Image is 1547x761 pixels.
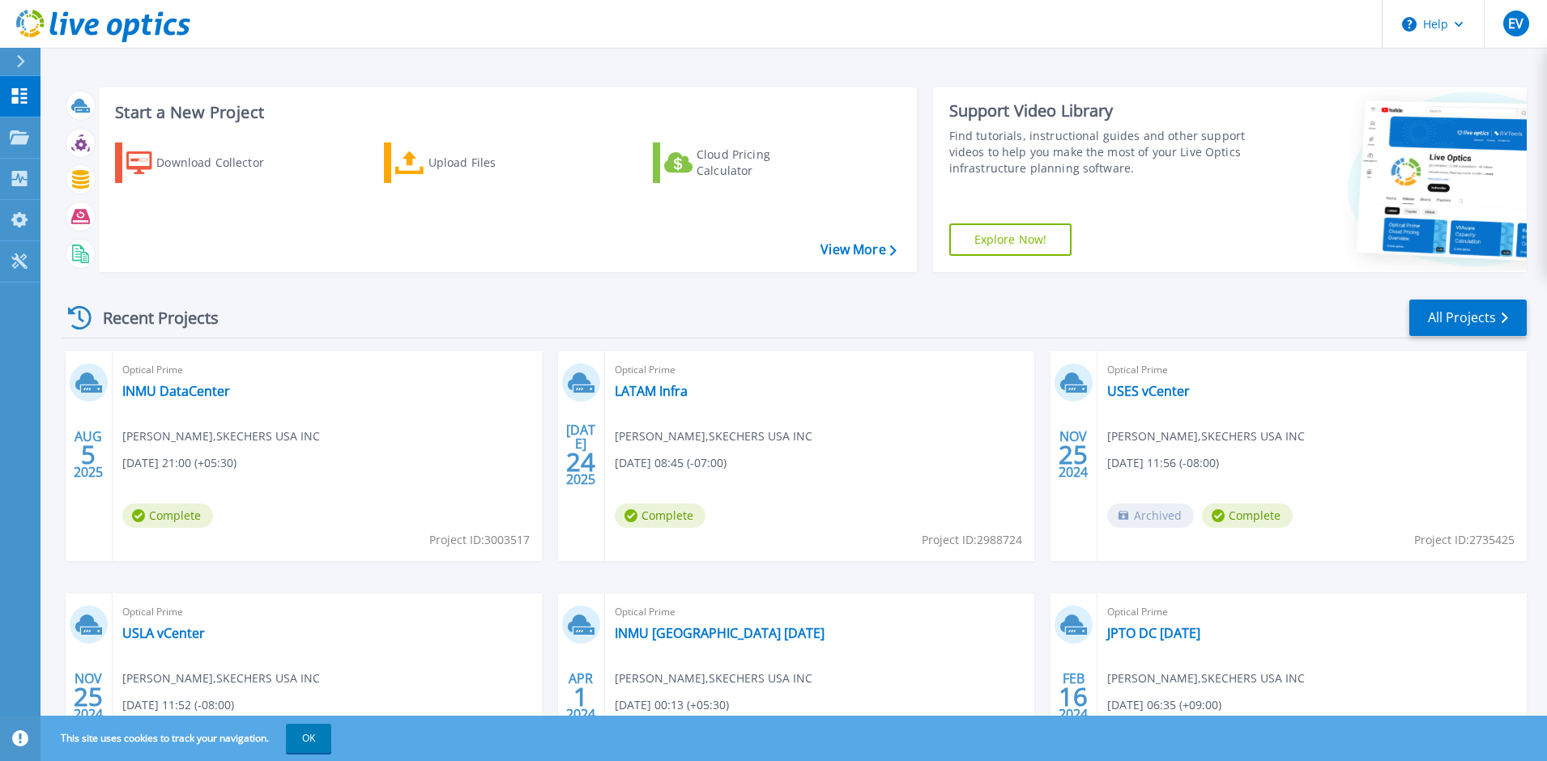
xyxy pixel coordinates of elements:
[62,298,241,338] div: Recent Projects
[1107,603,1517,621] span: Optical Prime
[1107,670,1305,687] span: [PERSON_NAME] , SKECHERS USA INC
[615,696,729,714] span: [DATE] 00:13 (+05:30)
[115,142,296,183] a: Download Collector
[1107,696,1221,714] span: [DATE] 06:35 (+09:00)
[949,100,1252,121] div: Support Video Library
[45,724,331,753] span: This site uses cookies to track your navigation.
[122,361,532,379] span: Optical Prime
[615,361,1025,379] span: Optical Prime
[615,670,812,687] span: [PERSON_NAME] , SKECHERS USA INC
[922,531,1022,549] span: Project ID: 2988724
[74,690,103,704] span: 25
[697,147,826,179] div: Cloud Pricing Calculator
[653,142,833,183] a: Cloud Pricing Calculator
[122,427,320,445] span: [PERSON_NAME] , SKECHERS USA INC
[81,448,96,461] span: 5
[1202,504,1293,528] span: Complete
[615,603,1025,621] span: Optical Prime
[573,690,588,704] span: 1
[286,724,331,753] button: OK
[1058,425,1089,484] div: NOV 2024
[115,104,896,121] h3: Start a New Project
[122,454,237,472] span: [DATE] 21:00 (+05:30)
[615,427,812,445] span: [PERSON_NAME] , SKECHERS USA INC
[73,425,104,484] div: AUG 2025
[1107,504,1194,528] span: Archived
[566,455,595,469] span: 24
[615,454,727,472] span: [DATE] 08:45 (-07:00)
[122,696,234,714] span: [DATE] 11:52 (-08:00)
[122,670,320,687] span: [PERSON_NAME] , SKECHERS USA INC
[615,625,825,641] a: INMU [GEOGRAPHIC_DATA] [DATE]
[122,603,532,621] span: Optical Prime
[615,504,705,528] span: Complete
[122,383,230,399] a: INMU DataCenter
[565,425,596,484] div: [DATE] 2025
[1508,17,1524,30] span: EV
[122,504,213,528] span: Complete
[565,667,596,726] div: APR 2024
[1414,531,1515,549] span: Project ID: 2735425
[1107,427,1305,445] span: [PERSON_NAME] , SKECHERS USA INC
[615,383,688,399] a: LATAM Infra
[949,128,1252,176] div: Find tutorials, instructional guides and other support videos to help you make the most of your L...
[1107,625,1200,641] a: JPTO DC [DATE]
[384,142,565,183] a: Upload Files
[1058,667,1089,726] div: FEB 2024
[1409,300,1527,336] a: All Projects
[1107,454,1219,472] span: [DATE] 11:56 (-08:00)
[1059,690,1088,704] span: 16
[949,223,1072,256] a: Explore Now!
[1059,448,1088,461] span: 25
[1107,383,1190,399] a: USES vCenter
[1107,361,1517,379] span: Optical Prime
[428,147,558,179] div: Upload Files
[73,667,104,726] div: NOV 2024
[122,625,205,641] a: USLA vCenter
[429,531,530,549] span: Project ID: 3003517
[820,242,896,257] a: View More
[156,147,286,179] div: Download Collector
